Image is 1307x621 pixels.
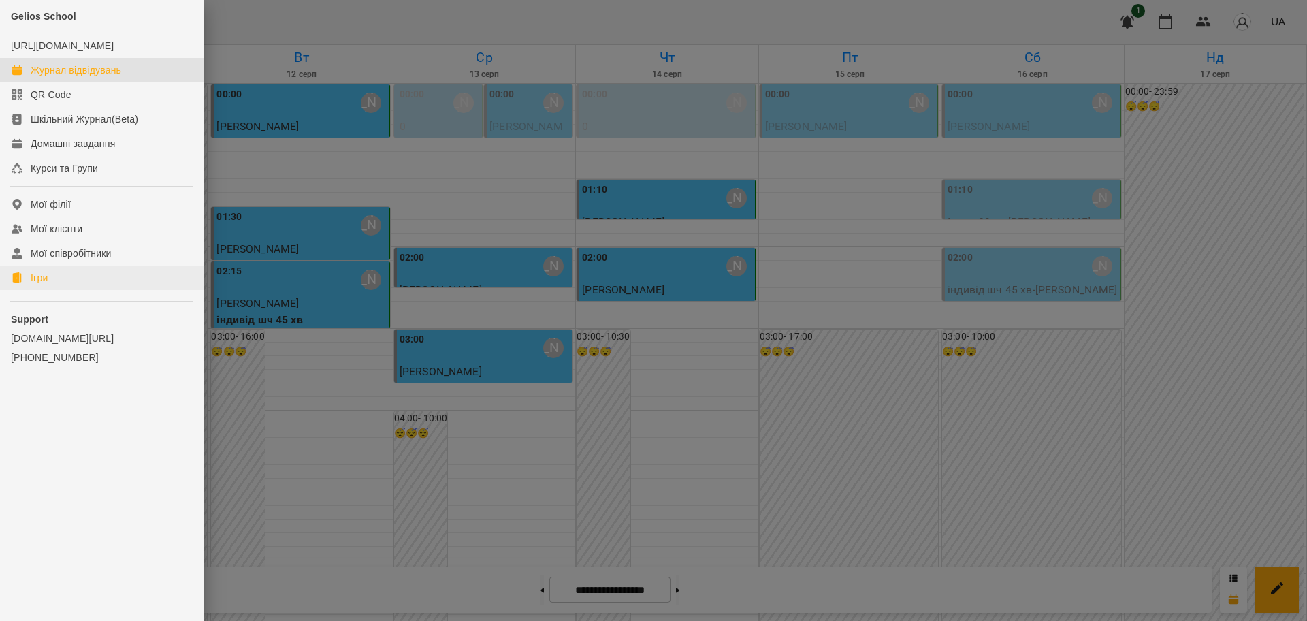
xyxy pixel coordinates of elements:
div: Домашні завдання [31,137,115,150]
div: Журнал відвідувань [31,63,121,77]
span: Gelios School [11,11,76,22]
a: [DOMAIN_NAME][URL] [11,332,193,345]
div: Шкільний Журнал(Beta) [31,112,138,126]
div: Ігри [31,271,48,285]
div: Мої клієнти [31,222,82,236]
p: Support [11,313,193,326]
div: Мої філії [31,197,71,211]
div: Мої співробітники [31,246,112,260]
a: [PHONE_NUMBER] [11,351,193,364]
div: QR Code [31,88,71,101]
a: [URL][DOMAIN_NAME] [11,40,114,51]
div: Курси та Групи [31,161,98,175]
